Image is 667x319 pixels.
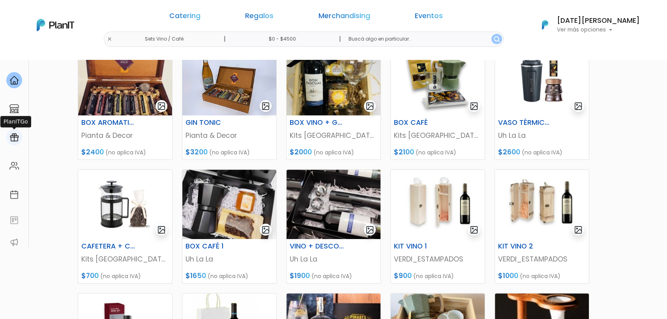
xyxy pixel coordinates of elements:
p: Kits [GEOGRAPHIC_DATA] [394,130,482,141]
span: $2000 [290,147,312,157]
img: gallery-light [574,102,583,111]
a: gallery-light VASO TÉRMICO + CAFÉ Uh La La $2600 (no aplica IVA) [495,46,589,160]
h6: BOX VINO + GLOBO [285,119,350,127]
img: search_button-432b6d5273f82d61273b3651a40e1bd1b912527efae98b1b7a1b2c0702e16a8d.svg [494,36,500,42]
img: close-6986928ebcb1d6c9903e3b54e860dbc4d054630f23adef3a32610726dff6a82b.svg [107,37,112,42]
h6: VINO + DESCORCHADOR [285,242,350,250]
a: gallery-light BOX AROMATIZADOR GIN Pianta & Decor $2400 (no aplica IVA) [78,46,172,160]
h6: BOX CAFÉ [389,119,454,127]
p: VERDI_ESTAMPADOS [498,254,586,264]
span: $900 [394,271,412,280]
img: marketplace-4ceaa7011d94191e9ded77b95e3339b90024bf715f7c57f8cf31f2d8c509eaba.svg [9,104,19,113]
a: gallery-light BOX CAFÉ Kits [GEOGRAPHIC_DATA] $2100 (no aplica IVA) [390,46,485,160]
img: PlanIt Logo [37,19,74,31]
img: gallery-light [365,102,375,111]
span: $3200 [185,147,208,157]
a: gallery-light GIN TONIC Pianta & Decor $3200 (no aplica IVA) [182,46,277,160]
h6: CAFETERA + CHOCOLATE [77,242,141,250]
h6: [DATE][PERSON_NAME] [557,17,640,24]
span: $1900 [290,271,310,280]
a: gallery-light KIT VINO 1 VERDI_ESTAMPADOS $900 (no aplica IVA) [390,169,485,284]
a: gallery-light CAFETERA + CHOCOLATE Kits [GEOGRAPHIC_DATA] $700 (no aplica IVA) [78,169,172,284]
span: (no aplica IVA) [413,272,454,280]
img: calendar-87d922413cdce8b2cf7b7f5f62616a5cf9e4887200fb71536465627b3292af00.svg [9,190,19,199]
img: thumb_1FC5AA0F-4315-4F37-BDED-CB1509ED8A1C.jpeg [287,170,380,239]
span: (no aplica IVA) [311,272,352,280]
span: $2600 [498,147,520,157]
a: gallery-light VINO + DESCORCHADOR Uh La La $1900 (no aplica IVA) [286,169,381,284]
img: thumb_C14F583B-8ACB-4322-A191-B199E8EE9A61.jpeg [78,170,172,239]
img: gallery-light [470,225,479,234]
img: partners-52edf745621dab592f3b2c58e3bca9d71375a7ef29c3b500c9f145b62cc070d4.svg [9,237,19,247]
div: PlanITGo [0,116,31,127]
p: Kits [GEOGRAPHIC_DATA] [81,254,169,264]
p: Uh La La [290,254,377,264]
img: thumb_WhatsApp_Image_2021-10-06_at_12.35.42.jpeg [182,46,276,115]
span: (no aplica IVA) [208,272,248,280]
img: gallery-light [261,225,270,234]
div: ¿Necesitás ayuda? [41,7,114,23]
span: (no aplica IVA) [520,272,560,280]
a: Merchandising [319,13,370,22]
img: PlanIt Logo [536,16,554,33]
span: (no aplica IVA) [522,148,562,156]
span: (no aplica IVA) [105,148,146,156]
a: Catering [169,13,200,22]
p: | [339,34,341,44]
p: Kits [GEOGRAPHIC_DATA] [290,130,377,141]
span: (no aplica IVA) [100,272,141,280]
a: Eventos [415,13,443,22]
img: gallery-light [157,102,166,111]
img: gallery-light [365,225,375,234]
img: campaigns-02234683943229c281be62815700db0a1741e53638e28bf9629b52c665b00959.svg [9,133,19,142]
span: $1650 [185,271,206,280]
img: thumb_image-Photoroom__2_.jpg [495,46,589,115]
p: Pianta & Decor [81,130,169,141]
span: $1000 [498,271,518,280]
span: (no aplica IVA) [209,148,250,156]
img: thumb_3D613B9E-257D-496E-809C-DD8AC02A4CB4.jpeg [78,46,172,115]
h6: VASO TÉRMICO + CAFÉ [493,119,558,127]
p: Uh La La [498,130,586,141]
h6: BOX AROMATIZADOR GIN [77,119,141,127]
img: people-662611757002400ad9ed0e3c099ab2801c6687ba6c219adb57efc949bc21e19d.svg [9,161,19,171]
img: thumb_2000___2000-Photoroom__49_.png [391,46,485,115]
p: Pianta & Decor [185,130,273,141]
span: $2400 [81,147,104,157]
img: gallery-light [470,102,479,111]
img: thumb_6BD4B826-BE37-4176-84EE-1FCFABEABBC7.jpeg [391,170,485,239]
span: $2100 [394,147,414,157]
a: Regalos [245,13,274,22]
p: Uh La La [185,254,273,264]
img: thumb_861F3D61-D57B-449B-8FF5-08E309B01CB4.jpeg [495,170,589,239]
h6: KIT VINO 2 [493,242,558,250]
a: gallery-light BOX CAFÉ 1 Uh La La $1650 (no aplica IVA) [182,169,277,284]
img: gallery-light [157,225,166,234]
button: PlanIt Logo [DATE][PERSON_NAME] Ver más opciones [532,15,640,35]
span: (no aplica IVA) [416,148,456,156]
span: (no aplica IVA) [313,148,354,156]
a: gallery-light KIT VINO 2 VERDI_ESTAMPADOS $1000 (no aplica IVA) [495,169,589,284]
img: gallery-light [261,102,270,111]
a: gallery-light BOX VINO + GLOBO Kits [GEOGRAPHIC_DATA] $2000 (no aplica IVA) [286,46,381,160]
input: Buscá algo en particular.. [342,32,504,47]
h6: GIN TONIC [181,119,245,127]
h6: BOX CAFÉ 1 [181,242,245,250]
p: Ver más opciones [557,27,640,33]
img: feedback-78b5a0c8f98aac82b08bfc38622c3050aee476f2c9584af64705fc4e61158814.svg [9,215,19,225]
img: home-e721727adea9d79c4d83392d1f703f7f8bce08238fde08b1acbfd93340b81755.svg [9,76,19,85]
img: gallery-light [574,225,583,234]
p: VERDI_ESTAMPADOS [394,254,482,264]
span: $700 [81,271,99,280]
img: thumb_A66A2285-7467-4D08-89A6-6D03816AF6F6.jpeg [287,46,380,115]
img: thumb_B7FB5C8B-00A8-4CAF-904C-FC23643FBBE2.jpeg [182,170,276,239]
h6: KIT VINO 1 [389,242,454,250]
p: | [224,34,226,44]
